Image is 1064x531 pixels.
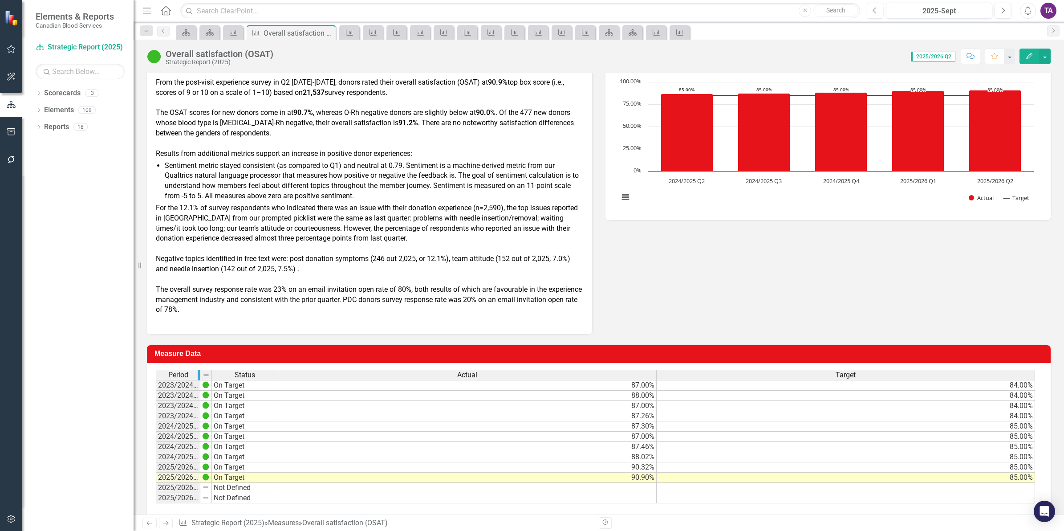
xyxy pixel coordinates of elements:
a: Scorecards [44,88,81,98]
div: Strategic Report (2025) [166,59,273,65]
a: Measures [268,519,299,527]
td: 88.02% [278,452,657,462]
span: Target [836,371,856,379]
text: 75.00% [623,99,642,107]
text: 2024/2025 Q2 [669,177,705,185]
td: 2024/2025 Q1 [156,421,200,432]
div: 109 [78,106,96,114]
svg: Interactive chart [614,78,1038,211]
text: 85.00% [756,86,772,93]
button: Search [813,4,858,17]
path: 2025/2026 Q2, 90.9. Actual. [969,90,1021,171]
div: For the 12.1% of survey respondents who indicated there was an issue with their donation experien... [156,203,583,244]
span: Period [168,371,188,379]
div: From the post-visit experience survey in Q2 [DATE]-[DATE], donors rated their overall satisfactio... [156,78,583,98]
div: Overall satisfaction (OSAT) [302,519,388,527]
text: 85.00% [987,86,1003,93]
td: 85.00% [657,432,1035,442]
img: On Target [147,49,161,64]
div: 18 [73,123,88,131]
td: Not Defined [212,493,278,503]
div: » » [179,518,592,528]
input: Search Below... [36,64,125,79]
td: 87.26% [278,411,657,421]
button: Show Actual [969,194,994,202]
div: Results from additional metrics support an increase in positive donor experiences: [156,149,583,159]
text: 2024/2025 Q3 [746,177,782,185]
td: 2025/2026 Q3 [156,483,200,493]
div: The OSAT scores for new donors come in at , whereas O-Rh negative donors are slightly below at %.... [156,108,583,139]
text: 100.00% [620,77,642,85]
g: Actual, series 1 of 2. Bar series with 5 bars. [661,90,1021,171]
div: Overall satisfaction (OSAT) [166,49,273,59]
h3: Measure Data [154,350,1046,358]
img: IjK2lU6JAAAAAElFTkSuQmCC [202,402,209,409]
td: On Target [212,452,278,462]
div: Negative topics identified in free text were: post donation symptoms (246 out 2,025, or 12.1%), t... [156,254,583,274]
a: Strategic Report (2025) [191,519,264,527]
td: 2023/2024 Q1 [156,380,200,391]
td: 2024/2025 Q3 [156,442,200,452]
span: Status [235,371,255,379]
td: 85.00% [657,442,1035,452]
td: On Target [212,473,278,483]
div: The overall survey response rate was 23% on an email invitation open rate of 80%, both results of... [156,285,583,315]
td: On Target [212,432,278,442]
button: Show Target [1003,194,1029,202]
a: Elements [44,105,74,115]
span: Actual [457,371,477,379]
img: IjK2lU6JAAAAAElFTkSuQmCC [202,474,209,481]
div: Chart. Highcharts interactive chart. [614,78,1042,211]
img: IjK2lU6JAAAAAElFTkSuQmCC [202,433,209,440]
path: 2024/2025 Q3, 87.46. Actual. [738,93,790,171]
td: 87.00% [278,380,657,391]
div: Overall satisfaction (OSAT) [264,28,333,39]
td: 2023/2024 Q2 [156,391,200,401]
div: Open Intercom Messenger [1034,501,1055,522]
td: 2025/2026 Q1 [156,462,200,473]
td: 85.00% [657,462,1035,473]
text: 50.00% [623,122,642,130]
td: 85.00% [657,473,1035,483]
td: Not Defined [212,483,278,493]
text: 85.00% [910,86,926,93]
td: 87.00% [278,401,657,411]
td: 2023/2024 Q4 [156,411,200,421]
path: 2024/2025 Q4, 88.02. Actual. [815,92,867,171]
span: Search [826,7,845,14]
td: 87.46% [278,442,657,452]
td: 85.00% [657,452,1035,462]
text: 85.00% [679,86,694,93]
strong: 91.2% [398,118,418,127]
td: 87.30% [278,421,657,432]
td: 88.00% [278,391,657,401]
strong: 90.0 [476,108,490,117]
input: Search ClearPoint... [180,3,860,19]
small: Canadian Blood Services [36,22,114,29]
text: 85.00% [833,86,849,93]
td: 84.00% [657,401,1035,411]
span: Elements & Reports [36,11,114,22]
td: On Target [212,462,278,473]
td: 84.00% [657,380,1035,391]
button: TA [1040,3,1056,19]
td: 84.00% [657,411,1035,421]
img: IjK2lU6JAAAAAElFTkSuQmCC [202,453,209,460]
text: 2025/2026 Q1 [900,177,936,185]
td: 87.00% [278,432,657,442]
td: 2024/2025 Q4 [156,452,200,462]
button: 2025-Sept [886,3,992,19]
td: 2025/2026 Q2 [156,473,200,483]
td: 90.90% [278,473,657,483]
td: On Target [212,442,278,452]
td: On Target [212,421,278,432]
img: IjK2lU6JAAAAAElFTkSuQmCC [202,392,209,399]
strong: 90.7% [293,108,313,117]
button: View chart menu, Chart [619,191,631,203]
td: On Target [212,380,278,391]
div: 3 [85,90,99,97]
div: 2025-Sept [889,6,989,16]
img: 8DAGhfEEPCf229AAAAAElFTkSuQmCC [202,484,209,491]
td: On Target [212,411,278,421]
